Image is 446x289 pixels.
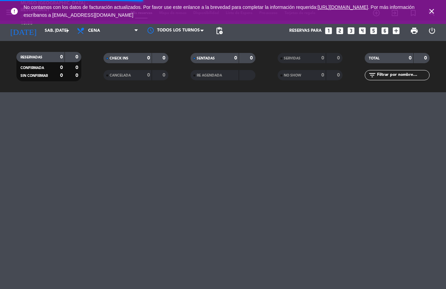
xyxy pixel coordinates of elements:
i: power_settings_new [428,27,436,35]
strong: 0 [60,55,63,59]
strong: 0 [75,55,80,59]
strong: 0 [321,56,324,60]
span: CANCELADA [110,74,131,77]
a: [URL][DOMAIN_NAME] [318,4,368,10]
span: SIN CONFIRMAR [20,74,48,78]
span: TOTAL [369,57,379,60]
i: looks_4 [358,26,367,35]
strong: 0 [147,73,150,78]
strong: 0 [409,56,412,60]
i: looks_3 [347,26,356,35]
strong: 0 [75,73,80,78]
span: CONFIRMADA [20,66,44,70]
i: looks_5 [369,26,378,35]
strong: 0 [250,56,254,60]
i: filter_list [368,71,376,79]
span: RE AGENDADA [197,74,222,77]
span: print [410,27,418,35]
strong: 0 [234,56,237,60]
i: looks_two [335,26,344,35]
i: [DATE] [5,23,41,38]
strong: 0 [60,73,63,78]
a: . Por más información escríbanos a [EMAIL_ADDRESS][DOMAIN_NAME] [24,4,415,18]
strong: 0 [321,73,324,78]
strong: 0 [163,73,167,78]
strong: 0 [163,56,167,60]
i: arrow_drop_down [64,27,72,35]
span: No contamos con los datos de facturación actualizados. Por favor use este enlance a la brevedad p... [24,4,415,18]
i: error [10,7,18,15]
span: SENTADAS [197,57,215,60]
i: close [428,7,436,15]
span: pending_actions [215,27,223,35]
i: looks_6 [380,26,389,35]
strong: 0 [337,73,341,78]
strong: 0 [60,65,63,70]
strong: 0 [337,56,341,60]
i: looks_one [324,26,333,35]
span: NO SHOW [284,74,301,77]
span: CHECK INS [110,57,128,60]
span: RESERVADAS [20,56,42,59]
strong: 0 [75,65,80,70]
strong: 0 [147,56,150,60]
i: add_box [392,26,401,35]
input: Filtrar por nombre... [376,71,429,79]
span: Reservas para [289,28,322,33]
div: LOG OUT [423,20,441,41]
span: SERVIDAS [284,57,301,60]
span: Cena [88,28,100,33]
strong: 0 [424,56,428,60]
